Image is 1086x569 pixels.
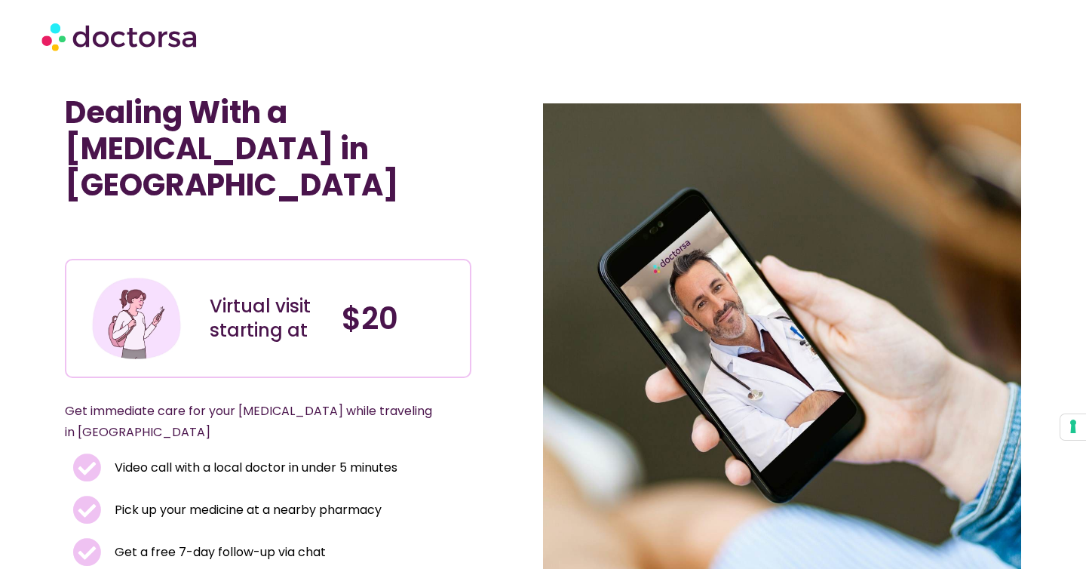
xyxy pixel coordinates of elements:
img: Illustration depicting a young woman in a casual outfit, engaged with her smartphone. She has a p... [90,272,183,365]
p: Get immediate care for your [MEDICAL_DATA] while traveling in [GEOGRAPHIC_DATA] [65,401,435,443]
span: Video call with a local doctor in under 5 minutes [111,457,397,478]
iframe: Customer reviews powered by Trustpilot [72,226,299,244]
span: Get a free 7-day follow-up via chat [111,542,326,563]
button: Your consent preferences for tracking technologies [1060,414,1086,440]
h4: $20 [342,300,459,337]
div: Virtual visit starting at [210,294,327,343]
span: Pick up your medicine at a nearby pharmacy [111,500,382,521]
h1: Dealing With a [MEDICAL_DATA] in [GEOGRAPHIC_DATA] [65,94,471,203]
